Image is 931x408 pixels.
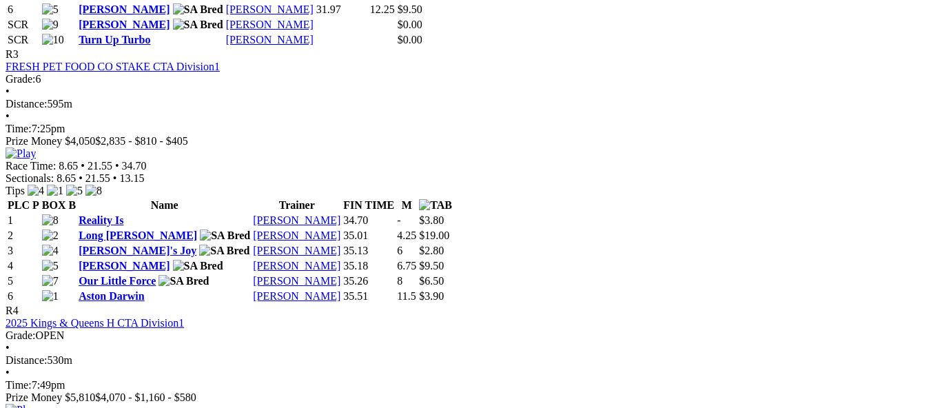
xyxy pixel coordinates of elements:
a: [PERSON_NAME] [253,290,340,302]
text: 6.75 [397,260,416,272]
th: Trainer [252,198,341,212]
a: [PERSON_NAME] [253,214,340,226]
td: 4 [7,259,40,273]
img: SA Bred [200,229,250,242]
span: • [6,85,10,97]
span: Race Time: [6,160,56,172]
span: Time: [6,123,32,134]
img: 1 [47,185,63,197]
img: 10 [42,34,64,46]
td: 35.51 [342,289,395,303]
span: $0.00 [398,19,422,30]
a: [PERSON_NAME] [253,229,340,241]
span: 8.65 [59,160,78,172]
text: 4.25 [397,229,416,241]
td: 35.13 [342,244,395,258]
div: 530m [6,354,925,367]
td: SCR [7,18,40,32]
img: 5 [42,3,59,16]
img: 5 [42,260,59,272]
a: [PERSON_NAME] [253,245,340,256]
span: R4 [6,305,19,316]
a: Aston Darwin [79,290,145,302]
img: Play [6,147,36,160]
img: 8 [85,185,102,197]
div: 7:25pm [6,123,925,135]
text: - [397,214,400,226]
span: 13.15 [119,172,144,184]
span: Sectionals: [6,172,54,184]
span: $6.50 [419,275,444,287]
a: [PERSON_NAME] [79,3,170,15]
td: 5 [7,274,40,288]
td: 6 [7,289,40,303]
td: SCR [7,33,40,47]
a: Long [PERSON_NAME] [79,229,197,241]
a: Turn Up Turbo [79,34,150,45]
span: 34.70 [122,160,147,172]
a: 2025 Kings & Queens H CTA Division1 [6,317,184,329]
a: Our Little Force [79,275,156,287]
td: 35.01 [342,229,395,243]
img: TAB [419,199,452,212]
th: FIN TIME [342,198,395,212]
span: 21.55 [88,160,112,172]
td: 35.26 [342,274,395,288]
td: 31.97 [316,3,368,17]
span: $3.80 [419,214,444,226]
span: BOX [42,199,66,211]
span: Grade: [6,329,36,341]
div: 6 [6,73,925,85]
td: 3 [7,244,40,258]
text: 6 [397,245,402,256]
text: 11.5 [397,290,416,302]
img: SA Bred [158,275,209,287]
th: Name [78,198,251,212]
div: OPEN [6,329,925,342]
span: $9.50 [419,260,444,272]
span: • [113,172,117,184]
span: $2,835 - $810 - $405 [95,135,188,147]
img: 1 [42,290,59,303]
img: SA Bred [173,260,223,272]
img: 4 [28,185,44,197]
span: R3 [6,48,19,60]
span: PLC [8,199,30,211]
div: Prize Money $5,810 [6,391,925,404]
td: 2 [7,229,40,243]
span: • [6,110,10,122]
span: Tips [6,185,25,196]
img: 4 [42,245,59,257]
div: 595m [6,98,925,110]
a: Reality Is [79,214,123,226]
span: Distance: [6,354,47,366]
span: $4,070 - $1,160 - $580 [95,391,196,403]
a: [PERSON_NAME] [79,260,170,272]
span: • [6,342,10,354]
a: [PERSON_NAME]'s Joy [79,245,196,256]
img: SA Bred [173,3,223,16]
div: 7:49pm [6,379,925,391]
text: 12.25 [370,3,395,15]
img: 9 [42,19,59,31]
td: 1 [7,214,40,227]
img: 2 [42,229,59,242]
text: 8 [397,275,402,287]
span: $2.80 [419,245,444,256]
td: 35.18 [342,259,395,273]
img: 5 [66,185,83,197]
span: $3.90 [419,290,444,302]
span: Distance: [6,98,47,110]
span: $19.00 [419,229,449,241]
td: 6 [7,3,40,17]
span: • [81,160,85,172]
a: [PERSON_NAME] [226,34,314,45]
a: [PERSON_NAME] [253,260,340,272]
td: 34.70 [342,214,395,227]
span: 21.55 [85,172,110,184]
span: Grade: [6,73,36,85]
img: SA Bred [199,245,249,257]
img: 7 [42,275,59,287]
span: • [6,367,10,378]
span: Time: [6,379,32,391]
